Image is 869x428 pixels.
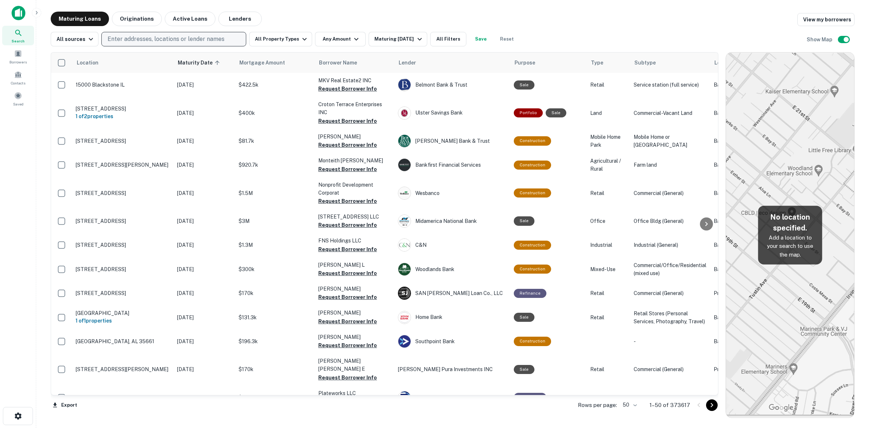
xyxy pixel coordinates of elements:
[318,84,377,93] button: Request Borrower Info
[315,32,366,46] button: Any Amount
[764,211,816,233] h5: No location specified.
[590,365,626,373] p: Retail
[514,393,546,402] div: This loan purpose was for refinancing
[239,337,311,345] p: $196.3k
[315,53,394,73] th: Borrower Name
[634,133,706,149] p: Mobile Home or [GEOGRAPHIC_DATA]
[590,133,626,149] p: Mobile Home Park
[318,165,377,174] button: Request Borrower Info
[239,161,311,169] p: $920.7k
[398,187,411,199] img: picture
[318,261,391,269] p: [PERSON_NAME] L
[398,239,411,251] img: picture
[239,189,311,197] p: $1.5M
[12,6,25,20] img: capitalize-icon.png
[318,181,391,197] p: Nonprofit Development Corporat
[807,36,834,43] h6: Show Map
[239,394,311,402] p: $100k
[76,317,170,325] h6: 1 of 1 properties
[318,213,391,221] p: [STREET_ADDRESS] LLC
[9,59,27,65] span: Borrowers
[634,309,706,325] p: Retail Stores (Personal Services, Photography, Travel)
[51,32,98,46] button: All sources
[634,261,706,277] p: Commercial/Office/Residential (mixed use)
[318,76,391,84] p: MKV Real Estate2 INC
[706,399,718,411] button: Go to next page
[11,80,25,86] span: Contacts
[239,109,311,117] p: $400k
[318,317,377,326] button: Request Borrower Info
[650,401,690,410] p: 1–50 of 373617
[249,32,312,46] button: All Property Types
[430,32,466,46] button: All Filters
[634,337,706,345] p: -
[590,217,626,225] p: Office
[177,161,231,169] p: [DATE]
[178,58,222,67] span: Maturity Date
[634,217,706,225] p: Office Bldg (General)
[398,335,411,348] img: picture
[177,313,231,321] p: [DATE]
[634,289,706,297] p: Commercial (General)
[634,58,656,67] span: Subtype
[165,12,215,26] button: Active Loans
[833,370,869,405] iframe: Chat Widget
[514,80,534,90] div: Sale
[318,333,391,341] p: [PERSON_NAME]
[398,134,507,147] div: [PERSON_NAME] Bank & Trust
[177,241,231,249] p: [DATE]
[76,366,170,373] p: [STREET_ADDRESS][PERSON_NAME]
[239,137,311,145] p: $81.7k
[398,159,411,171] img: picture
[398,287,507,300] div: SAN [PERSON_NAME] Loan Co., LLC
[590,157,626,173] p: Agricultural / Rural
[2,89,34,108] div: Saved
[714,58,745,67] span: Lender Type
[318,285,391,293] p: [PERSON_NAME]
[76,138,170,144] p: [STREET_ADDRESS]
[318,157,391,165] p: Monteith [PERSON_NAME]
[319,58,357,67] span: Borrower Name
[514,265,551,274] div: This loan purpose was for construction
[318,389,391,397] p: Plateworks LLC
[510,53,587,73] th: Purpose
[630,53,710,73] th: Subtype
[235,53,315,73] th: Mortgage Amount
[173,53,235,73] th: Maturity Date
[514,161,551,170] div: This loan purpose was for construction
[590,313,626,321] p: Retail
[76,112,170,120] h6: 1 of 2 properties
[177,289,231,297] p: [DATE]
[76,190,170,196] p: [STREET_ADDRESS]
[76,218,170,224] p: [STREET_ADDRESS]
[177,265,231,273] p: [DATE]
[318,133,391,141] p: [PERSON_NAME]
[590,265,626,273] p: Mixed-Use
[726,53,854,417] img: map-placeholder.webp
[177,365,231,373] p: [DATE]
[13,101,24,107] span: Saved
[318,117,377,125] button: Request Borrower Info
[634,241,706,249] p: Industrial (General)
[239,289,311,297] p: $170k
[394,53,510,73] th: Lender
[514,136,551,145] div: This loan purpose was for construction
[177,337,231,345] p: [DATE]
[76,82,170,88] p: 15000 Blackstone IL
[514,337,551,346] div: This loan purpose was for construction
[398,238,507,252] div: C&N
[76,290,170,296] p: [STREET_ADDRESS]
[318,269,377,278] button: Request Borrower Info
[108,35,224,43] p: Enter addresses, locations or lender names
[590,109,626,117] p: Land
[398,391,411,404] img: picture
[177,217,231,225] p: [DATE]
[398,335,507,348] div: Southpoint Bank
[56,35,95,43] div: All sources
[514,188,551,198] div: This loan purpose was for construction
[2,68,34,87] a: Contacts
[402,290,407,297] p: S J
[76,266,170,273] p: [STREET_ADDRESS]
